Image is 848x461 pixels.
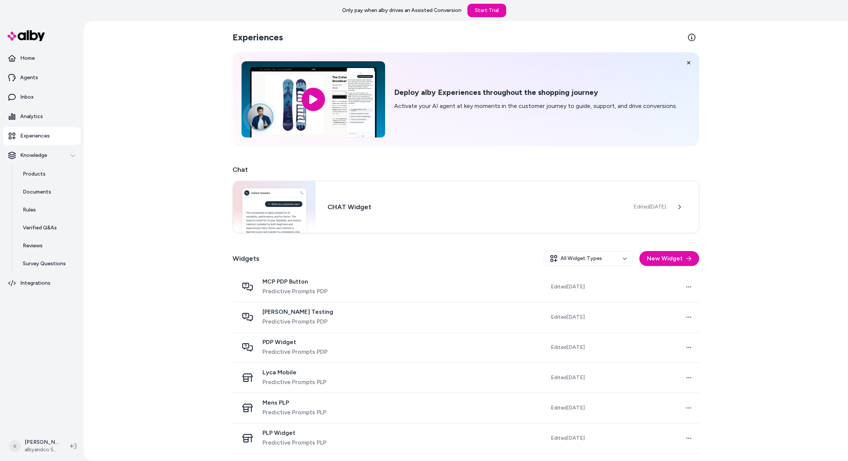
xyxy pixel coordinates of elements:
p: Activate your AI agent at key moments in the customer journey to guide, support, and drive conver... [394,102,677,111]
span: Mens PLP [262,399,326,406]
span: Predictive Prompts PDP [262,317,333,326]
a: Products [15,165,81,183]
span: albyandco SolCon [25,446,58,454]
a: Inbox [3,88,81,106]
p: Survey Questions [23,260,66,267]
span: Edited [DATE] [551,374,585,381]
p: [PERSON_NAME] [25,439,58,446]
p: Agents [20,74,38,81]
button: c[PERSON_NAME]albyandco SolCon [4,434,64,458]
span: [PERSON_NAME] Testing [262,308,333,316]
span: Edited [DATE] [551,404,585,412]
a: Documents [15,183,81,201]
p: Rules [23,206,36,214]
span: Edited [DATE] [551,434,585,442]
a: Chat widgetCHAT WidgetEdited[DATE] [233,181,699,233]
h3: CHAT Widget [328,202,622,212]
a: Start Trial [467,4,506,17]
p: Analytics [20,113,43,120]
p: Integrations [20,279,50,287]
p: Experiences [20,132,50,140]
span: Edited [DATE] [551,283,585,291]
h2: Experiences [233,31,283,43]
span: PDP Widget [262,338,328,346]
button: New Widget [639,251,699,266]
p: Only pay when alby drives an Assisted Conversion [342,7,461,14]
span: Predictive Prompts PLP [262,438,326,447]
h2: Widgets [233,253,259,264]
button: All Widget Types [544,251,633,266]
span: Predictive Prompts PDP [262,347,328,356]
span: Edited [DATE] [551,344,585,351]
a: Reviews [15,237,81,255]
p: Inbox [20,93,34,101]
p: Documents [23,188,51,196]
a: Integrations [3,274,81,292]
h2: Deploy alby Experiences throughout the shopping journey [394,88,677,97]
a: Home [3,49,81,67]
a: Analytics [3,108,81,126]
a: Rules [15,201,81,219]
a: Experiences [3,127,81,145]
p: Products [23,170,46,178]
p: Home [20,55,35,62]
span: Edited [DATE] [634,203,666,211]
a: Agents [3,69,81,87]
a: Survey Questions [15,255,81,273]
button: Knowledge [3,146,81,164]
span: Predictive Prompts PLP [262,378,326,387]
h2: Chat [233,164,699,175]
span: c [9,440,21,452]
span: MCP PDP Button [262,278,328,285]
p: Verified Q&As [23,224,57,232]
span: Edited [DATE] [551,313,585,321]
span: PLP Widget [262,429,326,437]
img: alby Logo [7,30,45,41]
span: Lyca Mobile [262,369,326,376]
p: Knowledge [20,152,47,159]
p: Reviews [23,242,43,250]
span: Predictive Prompts PLP [262,408,326,417]
a: Verified Q&As [15,219,81,237]
img: Chat widget [233,181,316,233]
span: Predictive Prompts PDP [262,287,328,296]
